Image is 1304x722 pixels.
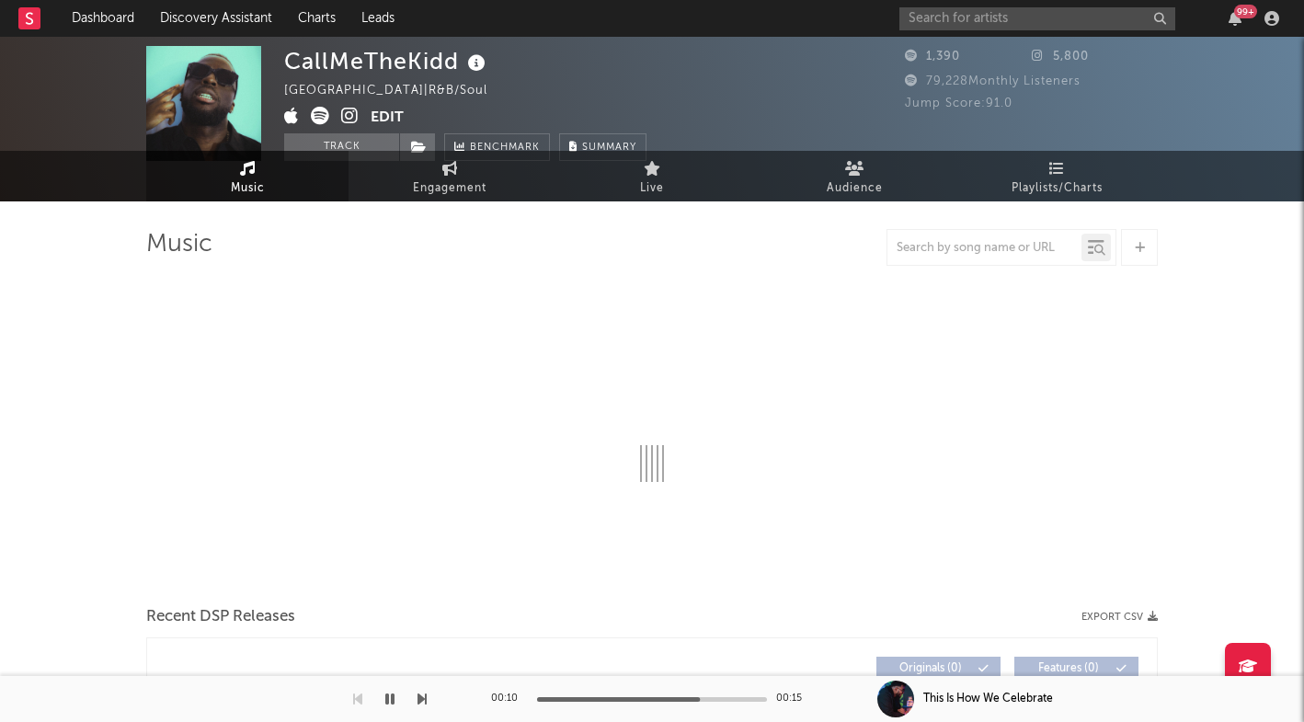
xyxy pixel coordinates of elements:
span: 5,800 [1032,51,1089,63]
button: 99+ [1229,11,1241,26]
span: Benchmark [470,137,540,159]
div: 99 + [1234,5,1257,18]
a: Audience [753,151,955,201]
button: Originals(0) [876,657,1001,681]
div: This Is How We Celebrate [923,691,1053,707]
span: Live [640,178,664,200]
input: Search by song name or URL [887,241,1081,256]
span: Jump Score: 91.0 [905,97,1012,109]
a: Playlists/Charts [955,151,1158,201]
span: Recent DSP Releases [146,606,295,628]
a: Live [551,151,753,201]
span: Audience [827,178,883,200]
span: 1,390 [905,51,960,63]
span: Features ( 0 ) [1026,663,1111,674]
span: Music [231,178,265,200]
input: Search for artists [899,7,1175,30]
div: [GEOGRAPHIC_DATA] | R&B/Soul [284,80,509,102]
span: Playlists/Charts [1012,178,1103,200]
span: Engagement [413,178,486,200]
div: CallMeTheKidd [284,46,490,76]
button: Features(0) [1014,657,1138,681]
button: Summary [559,133,646,161]
a: Music [146,151,349,201]
span: Originals ( 0 ) [888,663,973,674]
button: Edit [371,107,404,130]
span: 79,228 Monthly Listeners [905,75,1081,87]
a: Engagement [349,151,551,201]
button: Export CSV [1081,612,1158,623]
span: Summary [582,143,636,153]
div: 00:10 [491,688,528,710]
div: 00:15 [776,688,813,710]
a: Benchmark [444,133,550,161]
button: Track [284,133,399,161]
